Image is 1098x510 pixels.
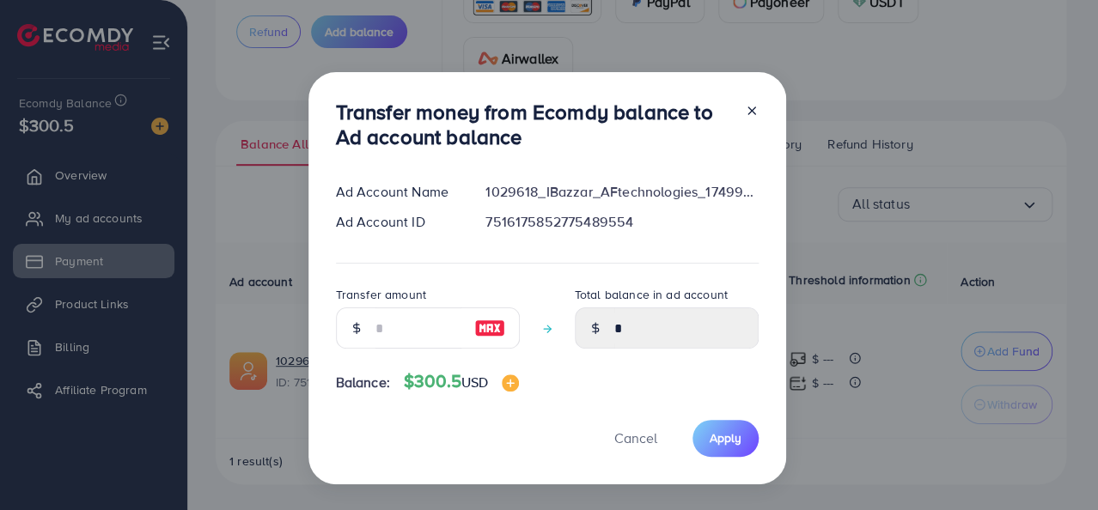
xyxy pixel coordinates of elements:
span: USD [461,373,488,392]
div: Ad Account ID [322,212,473,232]
img: image [474,318,505,338]
div: 7516175852775489554 [472,212,772,232]
iframe: Chat [1025,433,1085,497]
h3: Transfer money from Ecomdy balance to Ad account balance [336,100,731,149]
span: Cancel [614,428,657,447]
button: Apply [692,420,759,457]
span: Balance: [336,373,390,392]
label: Total balance in ad account [575,286,728,303]
img: image [502,374,519,392]
div: 1029618_IBazzar_AFtechnologies_1749996378582 [472,182,772,202]
div: Ad Account Name [322,182,473,202]
button: Cancel [593,420,679,457]
h4: $300.5 [404,371,519,392]
span: Apply [710,429,741,446]
label: Transfer amount [336,286,426,303]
